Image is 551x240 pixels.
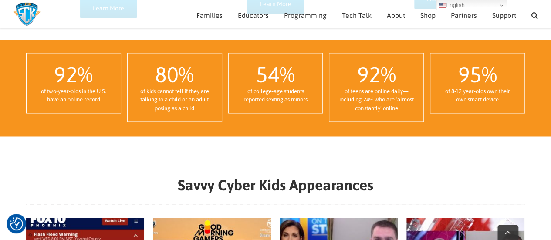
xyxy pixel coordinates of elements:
[357,62,381,87] span: 92
[155,62,179,87] span: 80
[280,62,295,87] span: %
[238,12,269,19] span: Educators
[136,87,213,113] div: of kids cannot tell if they are talking to a child or an adult posing as a child
[342,12,372,19] span: Tech Talk
[35,87,112,104] div: of two-year-olds in the U.S. have an online record
[284,12,327,19] span: Programming
[420,12,436,19] span: Shop
[13,2,41,26] img: Savvy Cyber Kids Logo
[10,217,23,230] img: Revisit consent button
[256,62,280,87] span: 54
[237,87,314,104] div: of college-age students reported sexting as minors
[439,87,516,104] div: of 8-12 year-olds own their own smart device
[178,176,373,193] strong: Savvy Cyber Kids Appearances
[10,217,23,230] button: Consent Preferences
[78,62,93,87] span: %
[458,62,482,87] span: 95
[492,12,516,19] span: Support
[381,62,396,87] span: %
[54,62,78,87] span: 92
[179,62,194,87] span: %
[439,2,446,9] img: en
[482,62,497,87] span: %
[387,12,405,19] span: About
[196,12,223,19] span: Families
[451,12,477,19] span: Partners
[338,87,415,113] div: of teens are online daily—including 24% who are ‘almost constantly’ online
